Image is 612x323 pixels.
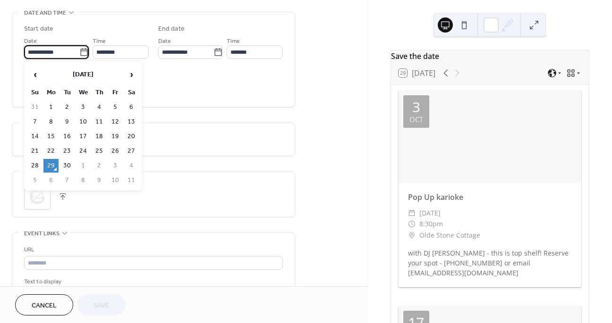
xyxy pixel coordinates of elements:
[24,183,51,210] div: ;
[24,24,53,34] div: Start date
[409,116,423,123] div: Oct
[24,8,66,18] span: Date and time
[59,115,75,129] td: 9
[76,144,91,158] td: 24
[76,86,91,99] th: We
[27,100,42,114] td: 31
[76,130,91,143] td: 17
[76,115,91,129] td: 10
[43,159,59,173] td: 29
[92,159,107,173] td: 2
[419,207,441,219] span: [DATE]
[27,144,42,158] td: 21
[391,50,589,62] div: Save the date
[27,174,42,187] td: 5
[92,100,107,114] td: 4
[76,100,91,114] td: 3
[92,144,107,158] td: 25
[92,130,107,143] td: 18
[108,100,123,114] td: 5
[27,130,42,143] td: 14
[399,191,581,203] div: Pop Up karioke
[59,144,75,158] td: 23
[43,115,59,129] td: 8
[108,130,123,143] td: 19
[158,36,171,46] span: Date
[108,174,123,187] td: 10
[28,65,42,84] span: ‹
[108,86,123,99] th: Fr
[27,159,42,173] td: 28
[124,100,139,114] td: 6
[124,159,139,173] td: 4
[227,36,240,46] span: Time
[24,245,281,255] div: URL
[408,230,416,241] div: ​
[92,86,107,99] th: Th
[412,100,420,114] div: 3
[43,174,59,187] td: 6
[32,301,57,311] span: Cancel
[59,130,75,143] td: 16
[419,218,443,230] span: 8:30pm
[399,248,581,278] div: with DJ [PERSON_NAME] - this is top shelf! Reserve your spot - [PHONE_NUMBER] or email [EMAIL_ADD...
[59,86,75,99] th: Tu
[59,159,75,173] td: 30
[408,218,416,230] div: ​
[124,130,139,143] td: 20
[43,86,59,99] th: Mo
[92,115,107,129] td: 11
[124,144,139,158] td: 27
[158,24,185,34] div: End date
[124,115,139,129] td: 13
[93,36,106,46] span: Time
[124,86,139,99] th: Sa
[108,144,123,158] td: 26
[76,159,91,173] td: 1
[15,294,73,315] button: Cancel
[27,115,42,129] td: 7
[24,36,37,46] span: Date
[408,207,416,219] div: ​
[59,174,75,187] td: 7
[43,130,59,143] td: 15
[124,65,138,84] span: ›
[43,100,59,114] td: 1
[59,100,75,114] td: 2
[43,65,123,85] th: [DATE]
[108,159,123,173] td: 3
[43,144,59,158] td: 22
[92,174,107,187] td: 9
[124,174,139,187] td: 11
[24,229,59,239] span: Event links
[24,277,281,287] div: Text to display
[27,86,42,99] th: Su
[419,230,480,241] span: Olde Stone Cottage
[76,174,91,187] td: 8
[108,115,123,129] td: 12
